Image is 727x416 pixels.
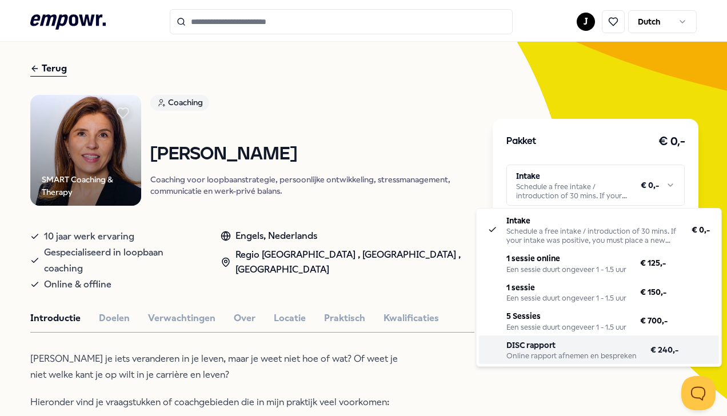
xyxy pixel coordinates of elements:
[650,343,678,356] span: € 240,-
[506,252,626,265] p: 1 sessie online
[506,323,626,332] div: Een sessie duurt ongeveer 1 - 1.5 uur
[506,281,626,294] p: 1 sessie
[640,286,666,298] span: € 150,-
[506,339,637,351] p: DISC rapport
[506,294,626,303] div: Een sessie duurt ongeveer 1 - 1.5 uur
[506,351,637,361] div: Online rapport afnemen en bespreken
[506,214,678,227] p: Intake
[692,223,710,236] span: € 0,-
[640,257,666,269] span: € 125,-
[506,310,626,322] p: 5 Sessies
[506,265,626,274] div: Een sessie duurt ongeveer 1 - 1.5 uur
[506,227,678,245] div: Schedule a free intake / introduction of 30 mins. If your intake was positive, you must place a n...
[640,314,668,327] span: € 700,-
